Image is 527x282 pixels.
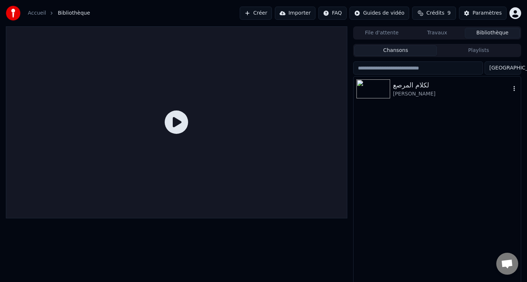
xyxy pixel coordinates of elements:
[447,10,451,17] span: 9
[350,7,409,20] button: Guides de vidéo
[393,90,511,98] div: [PERSON_NAME]
[410,28,465,38] button: Travaux
[240,7,272,20] button: Créer
[318,7,347,20] button: FAQ
[393,80,511,90] div: لكلام المرصع
[28,10,90,17] nav: breadcrumb
[28,10,46,17] a: Accueil
[465,28,520,38] button: Bibliothèque
[459,7,507,20] button: Paramètres
[354,45,437,56] button: Chansons
[412,7,456,20] button: Crédits9
[472,10,502,17] div: Paramètres
[496,253,518,275] div: Ouvrir le chat
[58,10,90,17] span: Bibliothèque
[437,45,520,56] button: Playlists
[354,28,410,38] button: File d'attente
[275,7,315,20] button: Importer
[426,10,444,17] span: Crédits
[6,6,20,20] img: youka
